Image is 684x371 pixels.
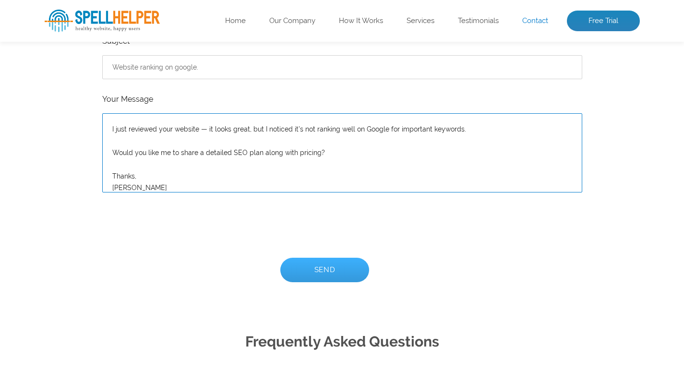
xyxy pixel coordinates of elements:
a: Contact [522,16,548,26]
a: Free Trial [567,11,640,32]
a: How It Works [339,16,383,26]
label: Your Message [102,93,582,106]
input: Enter Your Subject* [102,55,582,79]
a: Our Company [269,16,315,26]
a: Services [407,16,434,26]
h2: Frequently Asked Questions [45,329,640,355]
input: Send [280,258,370,282]
img: SpellHelper [45,10,160,32]
a: Home [225,16,246,26]
iframe: reCAPTCHA [102,206,248,243]
a: Testimonials [458,16,499,26]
